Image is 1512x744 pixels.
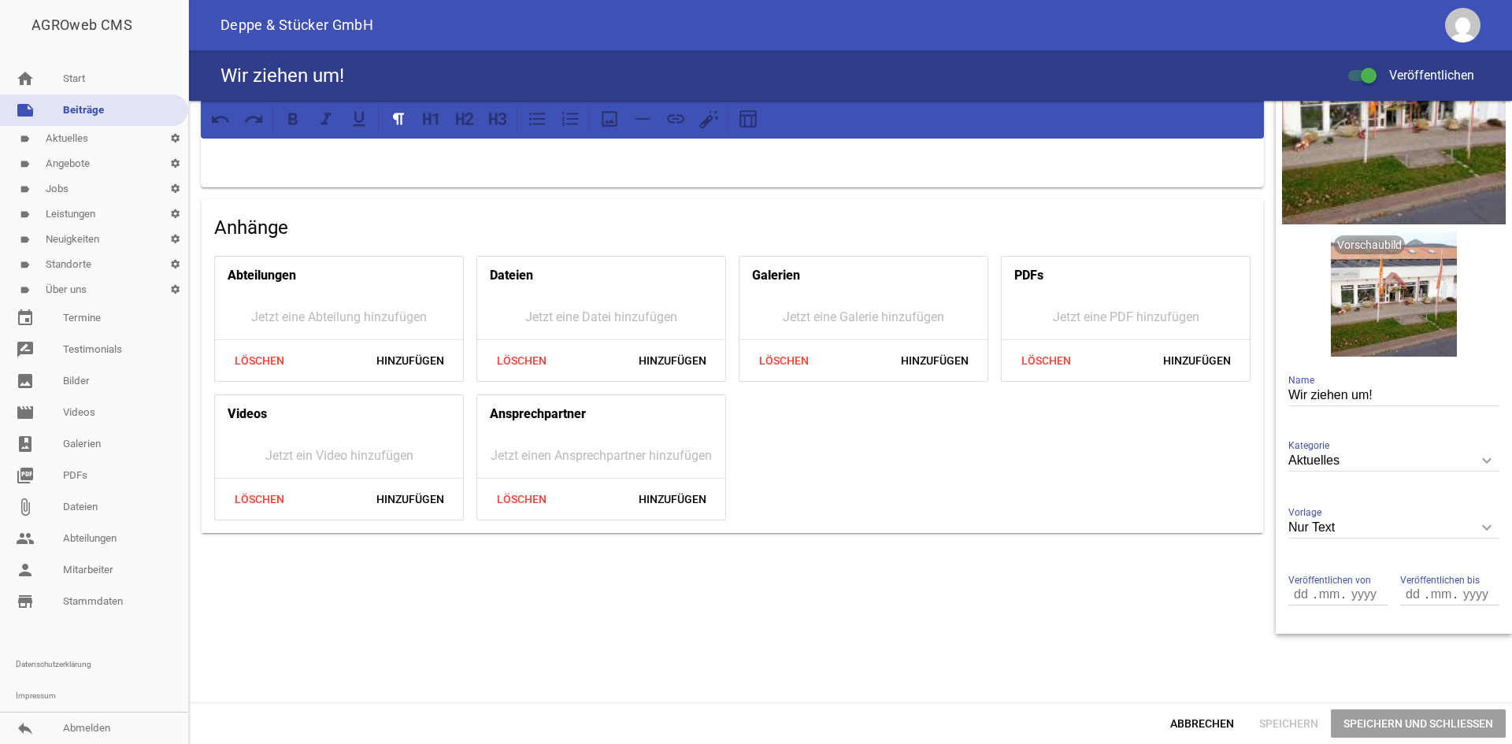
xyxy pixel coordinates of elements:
span: Löschen [221,485,297,513]
span: Löschen [221,346,297,375]
i: label [20,209,30,220]
h4: Dateien [490,263,533,288]
div: Jetzt einen Ansprechpartner hinzufügen [477,433,725,478]
i: people [16,529,35,548]
span: Abbrechen [1158,709,1247,738]
h4: Videos [228,402,267,427]
span: Veröffentlichen bis [1400,572,1480,588]
i: settings [162,176,188,202]
div: Jetzt eine Datei hinzufügen [477,294,725,339]
span: Löschen [746,346,821,375]
span: Löschen [484,485,559,513]
h4: Ansprechpartner [490,402,586,427]
i: settings [162,227,188,252]
i: person [16,561,35,579]
i: label [20,285,30,295]
div: Vorschaubild [1334,235,1405,254]
i: keyboard_arrow_down [1474,448,1499,473]
div: Jetzt ein Video hinzufügen [215,433,463,478]
div: Jetzt eine Abteilung hinzufügen [215,294,463,339]
div: Jetzt eine PDF hinzufügen [1002,294,1250,339]
h4: Anhänge [214,215,1251,240]
input: mm [1427,584,1455,605]
i: movie [16,403,35,422]
i: label [20,260,30,270]
h4: Galerien [752,263,800,288]
i: settings [162,126,188,151]
span: Hinzufügen [364,485,457,513]
i: event [16,309,35,328]
i: photo_album [16,435,35,453]
div: Jetzt eine Galerie hinzufügen [739,294,988,339]
i: settings [162,202,188,227]
i: home [16,69,35,88]
i: picture_as_pdf [16,466,35,485]
i: attach_file [16,498,35,516]
span: Hinzufügen [626,346,719,375]
span: Hinzufügen [364,346,457,375]
i: image [16,372,35,391]
i: settings [162,277,188,302]
i: label [20,159,30,169]
span: Hinzufügen [888,346,981,375]
i: label [20,235,30,245]
h4: Abteilungen [228,263,296,288]
span: Löschen [1008,346,1084,375]
span: Speichern [1247,709,1331,738]
i: store_mall_directory [16,592,35,611]
i: settings [162,252,188,277]
i: settings [162,151,188,176]
span: Löschen [484,346,559,375]
span: Veröffentlichen [1370,68,1474,83]
input: mm [1315,584,1343,605]
i: reply [16,719,35,738]
i: note [16,101,35,120]
input: dd [1288,584,1315,605]
span: Hinzufügen [626,485,719,513]
span: Deppe & Stücker GmbH [220,18,373,32]
span: Hinzufügen [1151,346,1243,375]
span: Veröffentlichen von [1288,572,1371,588]
h4: PDFs [1014,263,1043,288]
input: yyyy [1343,584,1383,605]
span: Speichern und Schließen [1331,709,1506,738]
h4: Wir ziehen um! [220,63,344,88]
i: keyboard_arrow_down [1474,515,1499,540]
i: label [20,134,30,144]
i: label [20,184,30,194]
input: yyyy [1455,584,1495,605]
input: dd [1400,584,1427,605]
i: rate_review [16,340,35,359]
